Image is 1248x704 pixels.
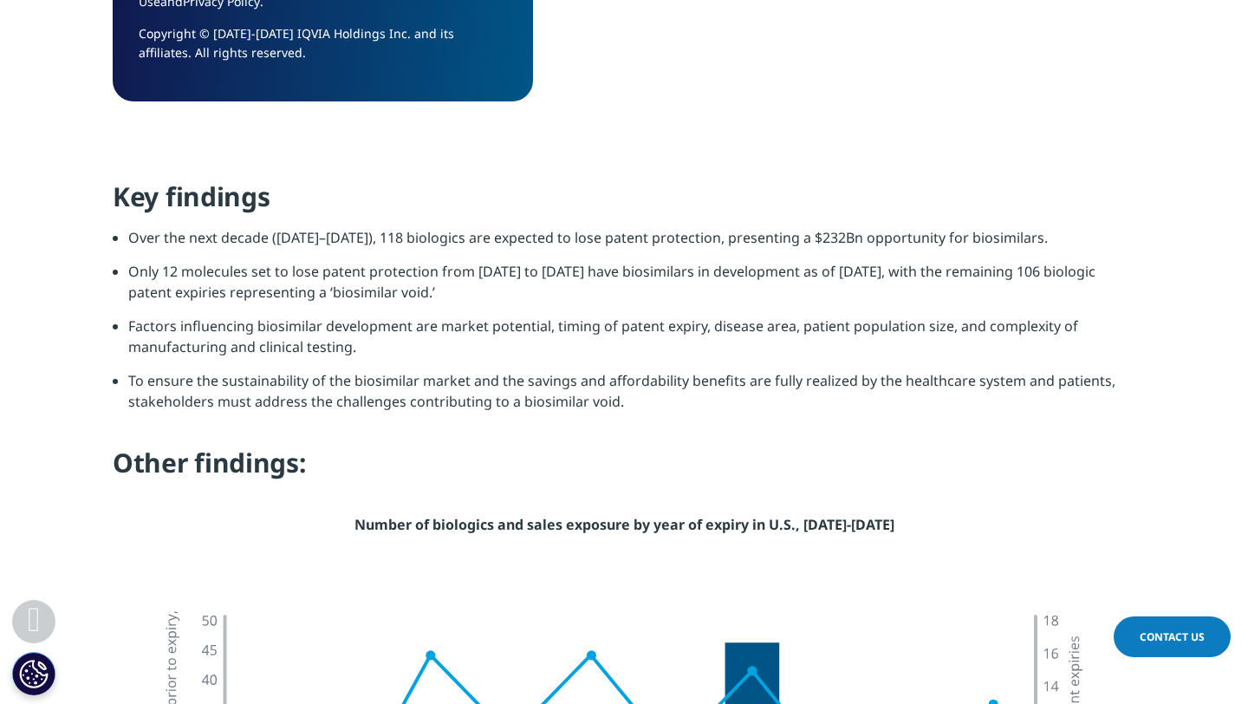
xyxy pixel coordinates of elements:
[113,179,1135,227] h4: Key findings
[1114,616,1231,657] a: Contact Us
[113,446,1135,493] h4: Other findings:
[139,24,507,75] p: Copyright © [DATE]-[DATE] IQVIA Holdings Inc. and its affiliates. All rights reserved.
[128,370,1135,425] li: To ensure the sustainability of the biosimilar market and the savings and affordability benefits ...
[113,514,1135,548] p: Number of biologics and sales exposure by year of expiry in U.S., [DATE]-[DATE]
[1140,629,1205,644] span: Contact Us
[128,316,1135,370] li: Factors influencing biosimilar development are market potential, timing of patent expiry, disease...
[12,652,55,695] button: Cookies Settings
[128,261,1135,316] li: Only 12 molecules set to lose patent protection from [DATE] to [DATE] have biosimilars in develop...
[128,227,1135,261] li: Over the next decade ([DATE]–[DATE]), 118 biologics are expected to lose patent protection, prese...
